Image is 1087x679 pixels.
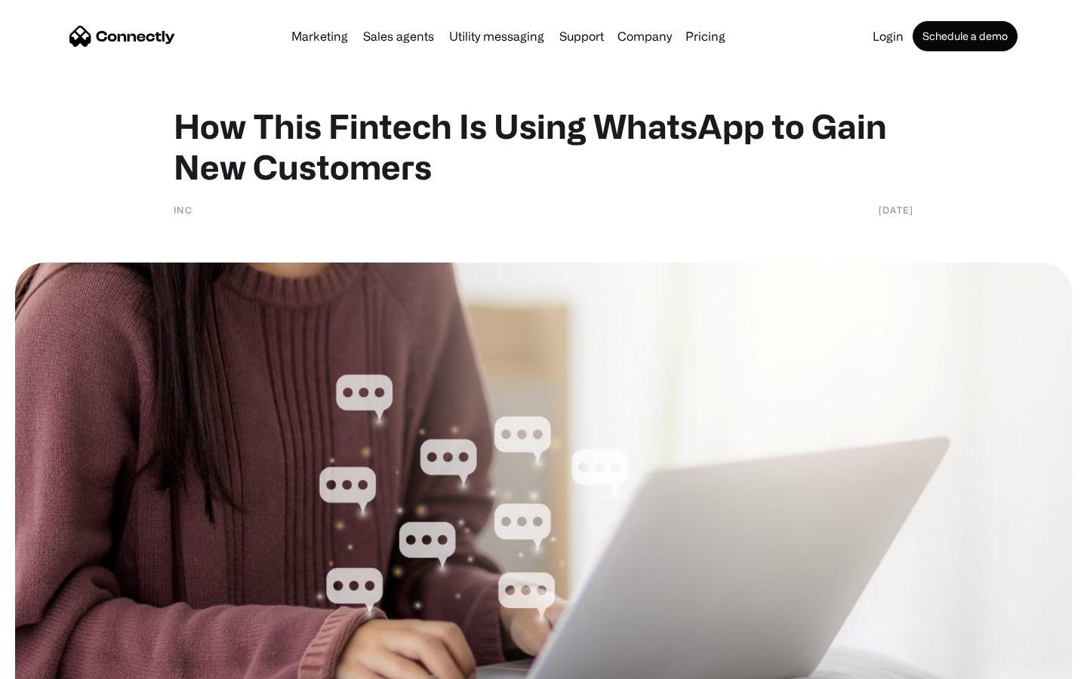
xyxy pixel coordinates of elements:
[174,202,192,217] div: INC
[867,30,910,42] a: Login
[617,26,672,47] div: Company
[553,30,610,42] a: Support
[285,30,354,42] a: Marketing
[879,202,913,217] div: [DATE]
[679,30,731,42] a: Pricing
[15,653,91,674] aside: Language selected: English
[913,21,1018,51] a: Schedule a demo
[174,106,913,187] h1: How This Fintech Is Using WhatsApp to Gain New Customers
[30,653,91,674] ul: Language list
[357,30,440,42] a: Sales agents
[443,30,550,42] a: Utility messaging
